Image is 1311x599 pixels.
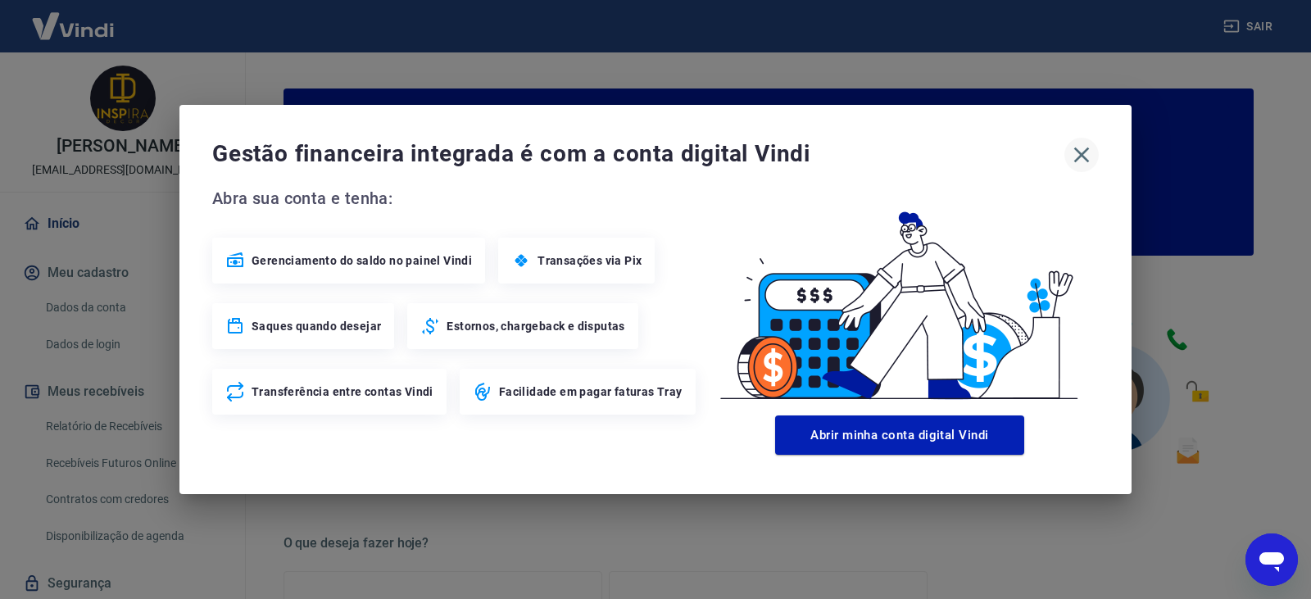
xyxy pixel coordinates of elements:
[252,383,433,400] span: Transferência entre contas Vindi
[499,383,683,400] span: Facilidade em pagar faturas Tray
[447,318,624,334] span: Estornos, chargeback e disputas
[701,185,1099,409] img: Good Billing
[212,138,1064,170] span: Gestão financeira integrada é com a conta digital Vindi
[212,185,701,211] span: Abra sua conta e tenha:
[538,252,642,269] span: Transações via Pix
[252,252,472,269] span: Gerenciamento do saldo no painel Vindi
[252,318,381,334] span: Saques quando desejar
[1245,533,1298,586] iframe: Botão para abrir a janela de mensagens
[775,415,1024,455] button: Abrir minha conta digital Vindi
